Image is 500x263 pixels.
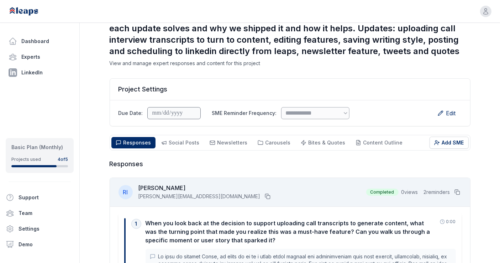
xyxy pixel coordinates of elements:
h3: [PERSON_NAME] [138,184,272,192]
h2: Project Settings [119,84,462,94]
div: RI [119,185,133,199]
a: LinkedIn [6,65,74,80]
img: Leaps [9,4,54,19]
div: Basic Plan (Monthly) [11,144,68,151]
label: Due Date: [119,110,143,117]
button: Support [3,190,71,205]
span: Edit [446,109,456,117]
span: Newsletters [217,140,248,146]
a: Team [3,206,77,220]
span: Carousels [265,140,291,146]
p: View and manage expert responses and content for this project [110,60,470,67]
button: Responses [111,137,156,148]
a: Demo [3,237,77,252]
button: Bites & Quotes [296,137,350,148]
label: SME Reminder Frequency: [212,110,277,117]
div: 1 [131,219,141,229]
button: Content Outline [351,137,407,148]
span: [PERSON_NAME][EMAIL_ADDRESS][DOMAIN_NAME] [138,193,260,200]
span: Completed [366,189,399,196]
div: When you look back at the decision to support uploading call transcripts to generate content, wha... [146,219,436,244]
div: 4 of 5 [58,157,68,162]
button: Newsletters [205,137,252,148]
span: Bites & Quotes [309,140,346,146]
button: Edit [432,106,462,120]
a: Experts [6,50,74,64]
button: Social Posts [157,137,204,148]
button: Carousels [253,137,295,148]
h3: Responses [110,159,470,169]
a: Settings [3,222,77,236]
span: 2 reminders [424,189,450,196]
button: Add SME [430,137,469,149]
div: Projects used [11,157,41,162]
span: 0:00 [446,219,456,225]
span: Social Posts [169,140,200,146]
span: 0 views [401,189,418,196]
span: Content Outline [363,140,403,146]
span: Responses [123,140,151,146]
a: Dashboard [6,34,74,48]
button: Copy all responses [453,188,462,196]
